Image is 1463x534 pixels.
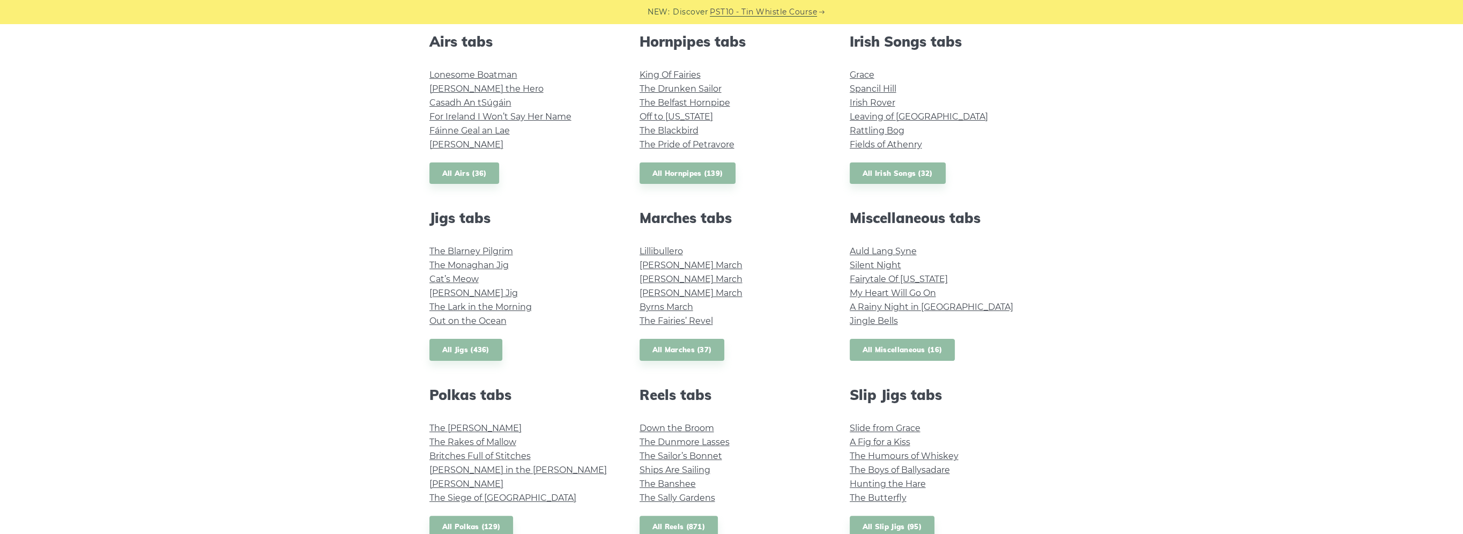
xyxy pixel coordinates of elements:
a: Fairytale Of [US_STATE] [850,274,948,284]
a: The [PERSON_NAME] [429,423,522,433]
a: The Butterfly [850,493,907,503]
a: The Blarney Pilgrim [429,246,513,256]
a: A Rainy Night in [GEOGRAPHIC_DATA] [850,302,1013,312]
a: Britches Full of Stitches [429,451,531,461]
a: Fáinne Geal an Lae [429,125,510,136]
a: [PERSON_NAME] [429,479,503,489]
a: All Jigs (436) [429,339,502,361]
h2: Slip Jigs tabs [850,387,1034,403]
a: [PERSON_NAME] Jig [429,288,518,298]
a: All Hornpipes (139) [640,162,736,184]
a: Auld Lang Syne [850,246,917,256]
a: [PERSON_NAME] March [640,260,742,270]
h2: Airs tabs [429,33,614,50]
a: Off to [US_STATE] [640,112,713,122]
a: The Rakes of Mallow [429,437,516,447]
a: All Marches (37) [640,339,725,361]
a: For Ireland I Won’t Say Her Name [429,112,571,122]
h2: Irish Songs tabs [850,33,1034,50]
h2: Marches tabs [640,210,824,226]
a: Slide from Grace [850,423,920,433]
a: The Fairies’ Revel [640,316,713,326]
a: The Drunken Sailor [640,84,722,94]
span: Discover [673,6,708,18]
a: Hunting the Hare [850,479,926,489]
a: The Dunmore Lasses [640,437,730,447]
a: The Blackbird [640,125,699,136]
a: Jingle Bells [850,316,898,326]
a: Fields of Athenry [850,139,922,150]
a: Cat’s Meow [429,274,479,284]
a: The Banshee [640,479,696,489]
a: The Belfast Hornpipe [640,98,730,108]
a: Down the Broom [640,423,714,433]
a: My Heart Will Go On [850,288,936,298]
a: Leaving of [GEOGRAPHIC_DATA] [850,112,988,122]
a: The Sailor’s Bonnet [640,451,722,461]
h2: Polkas tabs [429,387,614,403]
a: PST10 - Tin Whistle Course [710,6,817,18]
a: The Monaghan Jig [429,260,509,270]
a: [PERSON_NAME] the Hero [429,84,544,94]
a: The Humours of Whiskey [850,451,959,461]
a: Grace [850,70,874,80]
a: A Fig for a Kiss [850,437,910,447]
a: Irish Rover [850,98,895,108]
a: Rattling Bog [850,125,904,136]
a: Casadh An tSúgáin [429,98,511,108]
span: NEW: [648,6,670,18]
h2: Miscellaneous tabs [850,210,1034,226]
a: All Irish Songs (32) [850,162,946,184]
a: Out on the Ocean [429,316,507,326]
a: Spancil Hill [850,84,896,94]
h2: Hornpipes tabs [640,33,824,50]
a: [PERSON_NAME] [429,139,503,150]
a: The Sally Gardens [640,493,715,503]
a: [PERSON_NAME] in the [PERSON_NAME] [429,465,607,475]
a: [PERSON_NAME] March [640,274,742,284]
a: Lillibullero [640,246,683,256]
h2: Jigs tabs [429,210,614,226]
a: The Pride of Petravore [640,139,734,150]
a: The Boys of Ballysadare [850,465,950,475]
a: King Of Fairies [640,70,701,80]
a: All Miscellaneous (16) [850,339,955,361]
a: Silent Night [850,260,901,270]
a: The Siege of [GEOGRAPHIC_DATA] [429,493,576,503]
h2: Reels tabs [640,387,824,403]
a: Lonesome Boatman [429,70,517,80]
a: Byrns March [640,302,693,312]
a: Ships Are Sailing [640,465,710,475]
a: The Lark in the Morning [429,302,532,312]
a: [PERSON_NAME] March [640,288,742,298]
a: All Airs (36) [429,162,500,184]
